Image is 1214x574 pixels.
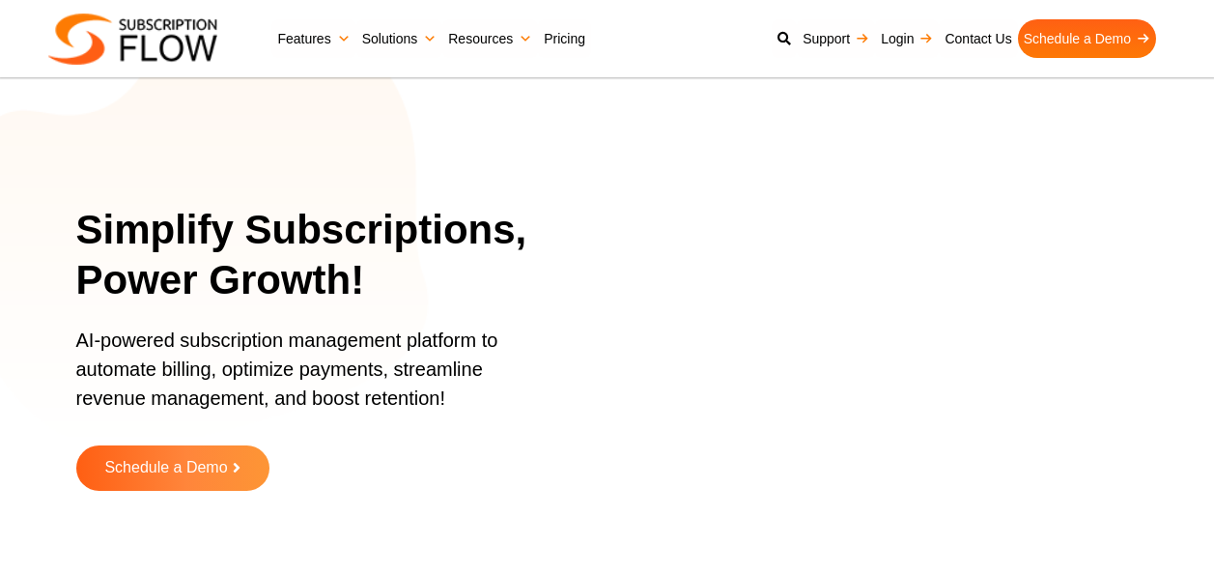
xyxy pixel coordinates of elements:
a: Pricing [538,19,591,58]
p: AI-powered subscription management platform to automate billing, optimize payments, streamline re... [76,326,533,432]
a: Resources [442,19,538,58]
a: Schedule a Demo [76,445,269,491]
span: Schedule a Demo [104,460,227,476]
a: Features [271,19,355,58]
a: Contact Us [939,19,1017,58]
a: Solutions [356,19,443,58]
a: Support [797,19,875,58]
h1: Simplify Subscriptions, Power Growth! [76,205,557,306]
img: Subscriptionflow [48,14,217,65]
a: Schedule a Demo [1018,19,1156,58]
a: Login [875,19,939,58]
